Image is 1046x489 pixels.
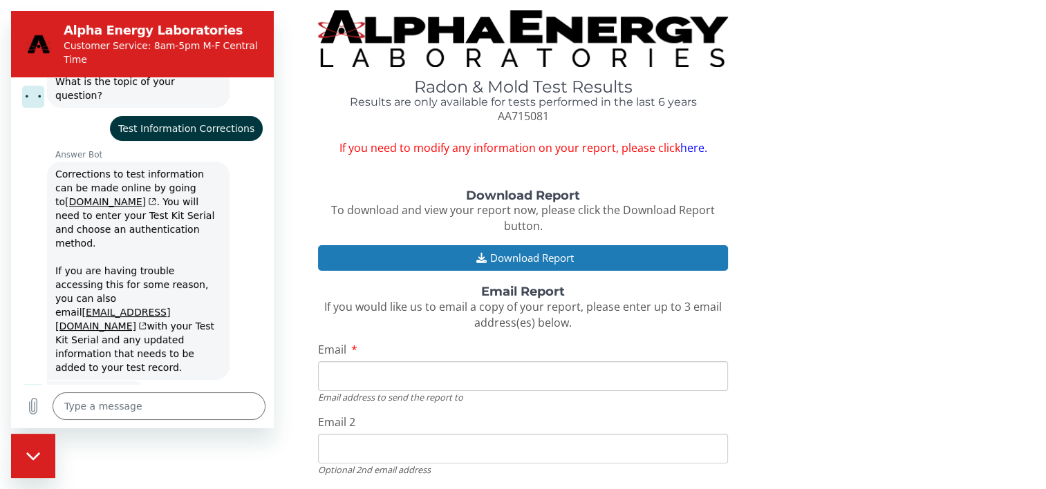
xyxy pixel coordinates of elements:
h1: Radon & Mold Test Results [318,78,728,96]
h4: Results are only available for tests performed in the last 6 years [318,96,728,108]
div: Email address to send the report to [318,391,728,403]
span: Email 2 [318,414,355,430]
a: here. [680,140,707,155]
span: Corrections to test information can be made online by going to . You will need to enter your Test... [44,157,207,362]
span: Test Information Corrections [107,112,243,123]
span: Email [318,342,346,357]
strong: Download Report [466,188,580,203]
img: TightCrop.jpg [318,10,728,67]
svg: (opens in a new tab) [135,186,145,195]
a: [EMAIL_ADDRESS][DOMAIN_NAME](opens in a new tab) [44,296,159,320]
p: Customer Service: 8am-5pm M-F Central Time [53,28,249,55]
div: Optional 2nd email address [318,463,728,476]
button: Upload file [8,381,36,409]
svg: (opens in a new tab) [125,311,136,319]
span: AA715081 [497,108,548,124]
h2: Alpha Energy Laboratories [53,11,249,28]
strong: Email Report [481,284,565,299]
span: If you need to modify any information on your report, please click [318,140,728,156]
a: [DOMAIN_NAME](opens in a new tab) [54,185,145,196]
span: To download and view your report now, please click the Download Report button. [331,202,715,233]
button: Download Report [318,245,728,271]
iframe: Messaging window [11,11,274,428]
iframe: Button to launch messaging window, conversation in progress [11,434,55,478]
span: If you would like us to email a copy of your report, please enter up to 3 email address(es) below. [324,299,722,330]
p: Answer Bot [44,138,263,149]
